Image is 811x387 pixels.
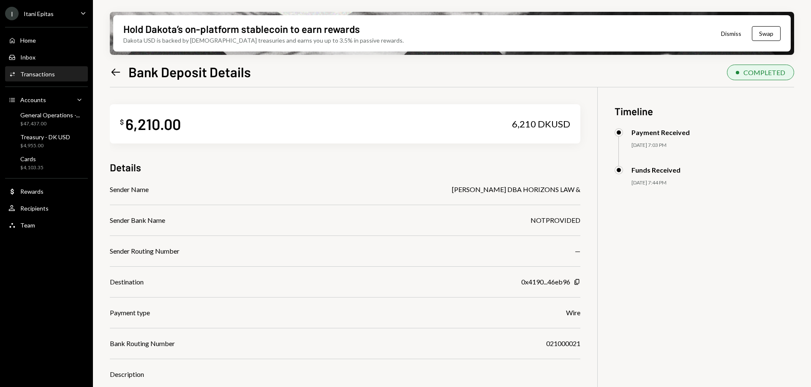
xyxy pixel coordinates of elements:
[123,36,404,45] div: Dakota USD is backed by [DEMOGRAPHIC_DATA] treasuries and earns you up to 3.5% in passive rewards.
[110,160,141,174] h3: Details
[125,114,181,133] div: 6,210.00
[110,369,144,379] div: Description
[743,68,785,76] div: COMPLETED
[531,215,580,225] div: NOTPROVIDED
[5,7,19,20] div: I
[110,184,149,195] div: Sender Name
[120,118,124,126] div: $
[20,155,44,162] div: Cards
[20,70,55,78] div: Transactions
[566,308,580,318] div: Wire
[20,111,80,119] div: General Operations -...
[5,32,88,48] a: Home
[752,26,781,41] button: Swap
[5,153,88,173] a: Cards$4,103.35
[631,166,680,174] div: Funds Received
[110,246,180,256] div: Sender Routing Number
[128,63,251,80] h1: Bank Deposit Details
[123,22,360,36] div: Hold Dakota’s on-platform stablecoin to earn rewards
[5,92,88,107] a: Accounts
[110,215,165,225] div: Sender Bank Name
[110,308,150,318] div: Payment type
[5,49,88,65] a: Inbox
[20,133,70,141] div: Treasury - DK USD
[20,188,44,195] div: Rewards
[631,179,794,187] div: [DATE] 7:44 PM
[5,66,88,81] a: Transactions
[5,200,88,216] a: Recipients
[512,118,570,130] div: 6,210 DKUSD
[24,10,54,17] div: Itani Epitas
[20,120,80,127] div: $47,437.00
[5,131,88,151] a: Treasury - DK USD$4,955.00
[20,164,44,171] div: $4,103.35
[546,338,580,349] div: 021000021
[110,338,175,349] div: Bank Routing Number
[710,24,752,43] button: Dismiss
[631,128,690,136] div: Payment Received
[20,37,36,44] div: Home
[20,142,70,149] div: $4,955.00
[521,277,570,287] div: 0x4190...46eb96
[5,184,88,199] a: Rewards
[20,222,35,229] div: Team
[5,109,88,129] a: General Operations -...$47,437.00
[615,104,794,118] h3: Timeline
[452,184,580,195] div: [PERSON_NAME] DBA HORIZONS LAW &
[110,277,144,287] div: Destination
[20,205,49,212] div: Recipients
[631,142,794,149] div: [DATE] 7:03 PM
[20,96,46,103] div: Accounts
[5,217,88,233] a: Team
[20,54,35,61] div: Inbox
[575,246,580,256] div: —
